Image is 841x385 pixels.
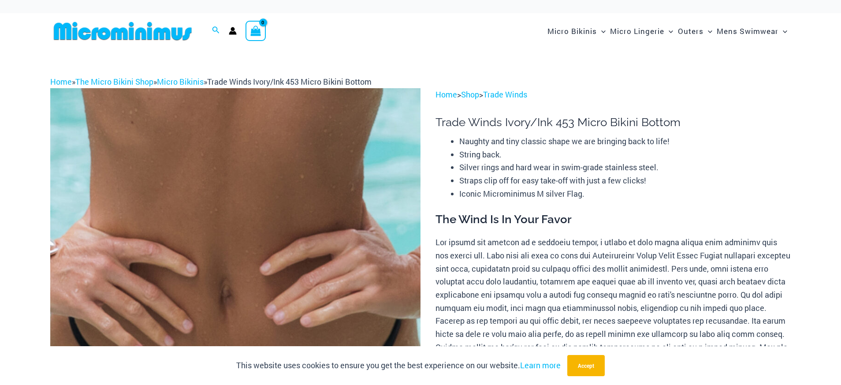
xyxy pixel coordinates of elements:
span: » » » [50,76,372,87]
a: Micro Bikinis [157,76,204,87]
li: Silver rings and hard wear in swim-grade stainless steel. [459,161,791,174]
p: > > [435,88,791,101]
a: View Shopping Cart, empty [246,21,266,41]
span: Menu Toggle [703,20,712,42]
span: Outers [678,20,703,42]
a: Home [435,89,457,100]
span: Micro Lingerie [610,20,664,42]
li: Naughty and tiny classic shape we are bringing back to life! [459,135,791,148]
a: Learn more [520,360,561,370]
li: Iconic Microminimus M silver Flag. [459,187,791,201]
h1: Trade Winds Ivory/Ink 453 Micro Bikini Bottom [435,116,791,129]
a: Mens SwimwearMenu ToggleMenu Toggle [714,18,789,45]
a: Trade Winds [483,89,527,100]
span: Trade Winds Ivory/Ink 453 Micro Bikini Bottom [207,76,372,87]
p: This website uses cookies to ensure you get the best experience on our website. [236,359,561,372]
a: Micro BikinisMenu ToggleMenu Toggle [545,18,608,45]
nav: Site Navigation [544,16,791,46]
a: Account icon link [229,27,237,35]
span: Menu Toggle [597,20,606,42]
a: Search icon link [212,25,220,37]
span: Menu Toggle [778,20,787,42]
span: Menu Toggle [664,20,673,42]
a: The Micro Bikini Shop [75,76,153,87]
a: Home [50,76,72,87]
li: Straps clip off for easy take-off with just a few clicks! [459,174,791,187]
li: String back. [459,148,791,161]
button: Accept [567,355,605,376]
h3: The Wind Is In Your Favor [435,212,791,227]
a: Micro LingerieMenu ToggleMenu Toggle [608,18,675,45]
a: OutersMenu ToggleMenu Toggle [676,18,714,45]
img: MM SHOP LOGO FLAT [50,21,195,41]
span: Mens Swimwear [717,20,778,42]
span: Micro Bikinis [547,20,597,42]
a: Shop [461,89,479,100]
